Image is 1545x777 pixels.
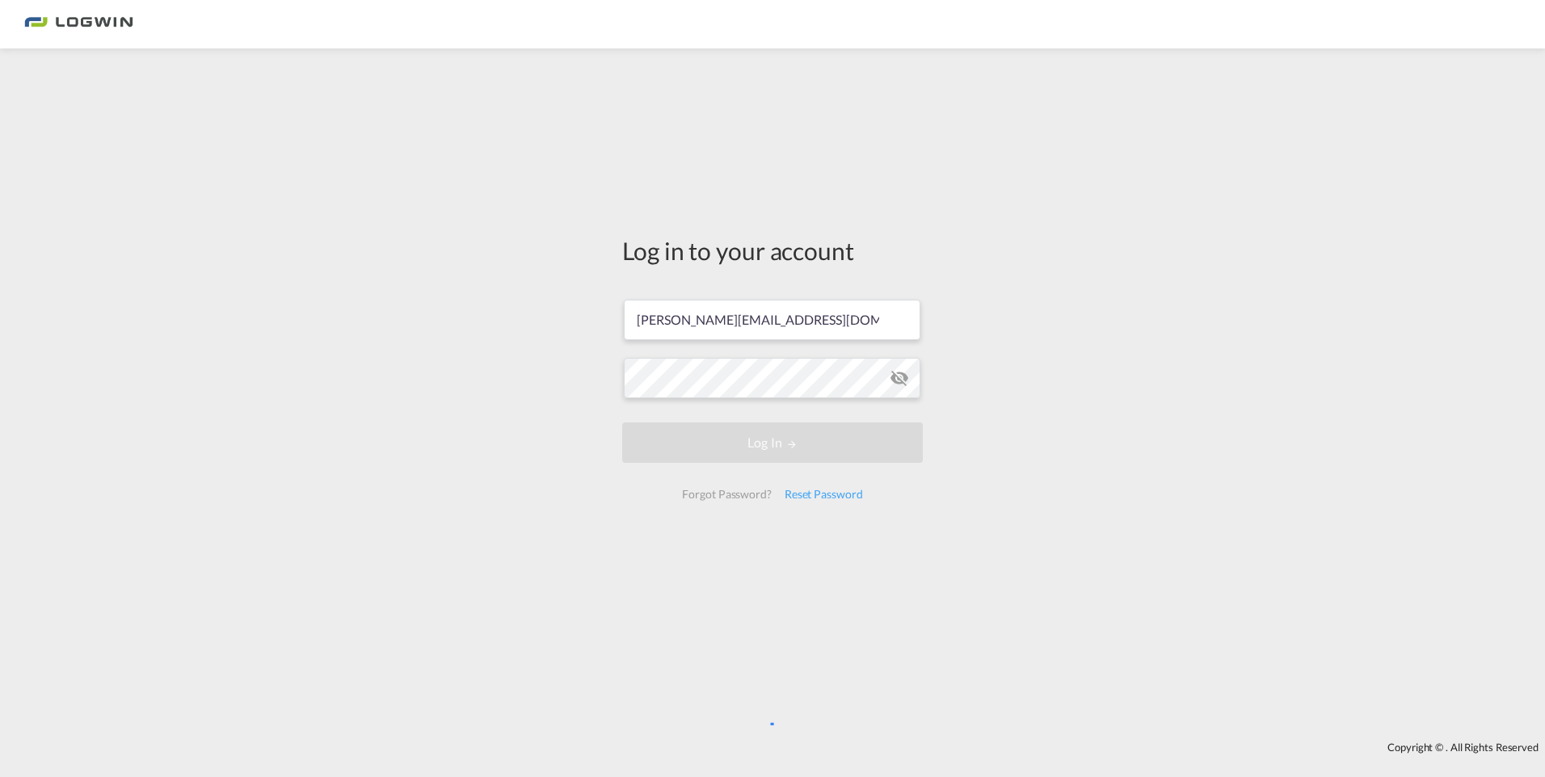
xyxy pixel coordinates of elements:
button: LOGIN [622,422,923,463]
input: Enter email/phone number [624,300,920,340]
md-icon: icon-eye-off [890,368,909,388]
img: bc73a0e0d8c111efacd525e4c8ad7d32.png [24,6,133,43]
div: Forgot Password? [676,480,777,509]
div: Reset Password [778,480,869,509]
div: Log in to your account [622,233,923,267]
